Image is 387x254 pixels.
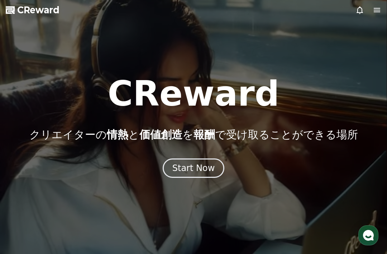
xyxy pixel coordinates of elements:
p: クリエイターの と を で受け取ることができる場所 [29,128,358,141]
span: CReward [17,4,59,16]
h1: CReward [107,77,279,111]
span: 報酬 [193,128,215,141]
span: 価値創造 [139,128,182,141]
span: Messages [59,205,81,211]
a: CReward [6,4,59,16]
button: Start Now [163,158,225,178]
span: 情熱 [107,128,128,141]
a: Settings [92,194,138,212]
span: Home [18,205,31,211]
div: Start Now [172,162,215,174]
span: Settings [106,205,124,211]
a: Start Now [163,166,225,172]
a: Messages [47,194,92,212]
a: Home [2,194,47,212]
